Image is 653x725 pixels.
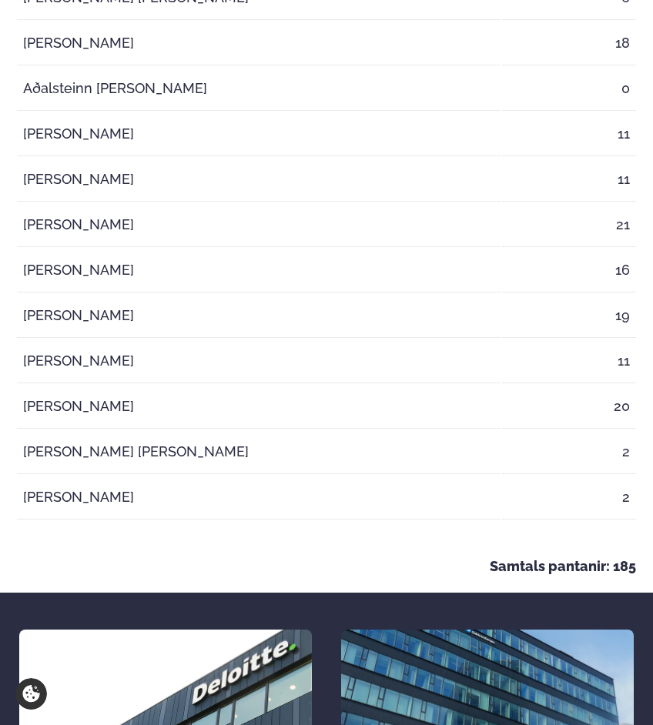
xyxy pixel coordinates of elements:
[502,476,636,520] td: 2
[502,67,636,111] td: 0
[502,112,636,156] td: 11
[17,22,501,65] td: [PERSON_NAME]
[17,158,501,202] td: [PERSON_NAME]
[17,476,501,520] td: [PERSON_NAME]
[15,678,47,710] a: Cookie settings
[502,249,636,292] td: 16
[17,294,501,338] td: [PERSON_NAME]
[17,203,501,247] td: [PERSON_NAME]
[17,249,501,292] td: [PERSON_NAME]
[17,67,501,111] td: Aðalsteinn [PERSON_NAME]
[502,430,636,474] td: 2
[502,294,636,338] td: 19
[502,385,636,429] td: 20
[17,112,501,156] td: [PERSON_NAME]
[502,339,636,383] td: 11
[17,339,501,383] td: [PERSON_NAME]
[17,385,501,429] td: [PERSON_NAME]
[502,158,636,202] td: 11
[17,430,501,474] td: [PERSON_NAME] [PERSON_NAME]
[490,558,636,574] strong: Samtals pantanir: 185
[502,22,636,65] td: 18
[502,203,636,247] td: 21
